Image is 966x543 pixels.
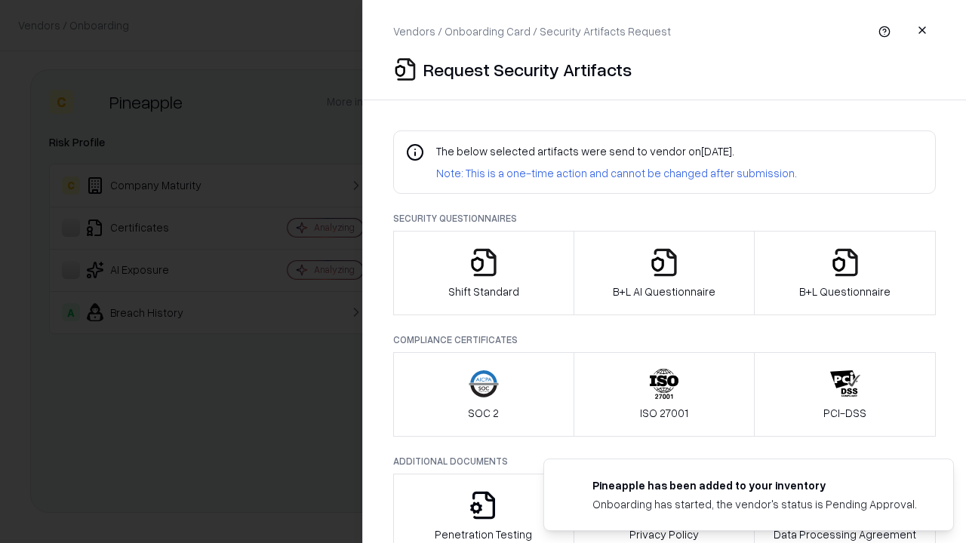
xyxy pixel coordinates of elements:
p: Note: This is a one-time action and cannot be changed after submission. [436,165,797,181]
p: ISO 27001 [640,405,688,421]
p: The below selected artifacts were send to vendor on [DATE] . [436,143,797,159]
p: Compliance Certificates [393,333,936,346]
p: Data Processing Agreement [774,526,916,542]
p: Security Questionnaires [393,212,936,225]
p: Additional Documents [393,455,936,468]
p: Privacy Policy [629,526,699,542]
button: Shift Standard [393,231,574,315]
p: Vendors / Onboarding Card / Security Artifacts Request [393,23,671,39]
p: Request Security Artifacts [423,57,632,81]
p: Penetration Testing [435,526,532,542]
p: Shift Standard [448,284,519,299]
button: SOC 2 [393,352,574,437]
p: B+L Questionnaire [799,284,891,299]
button: ISO 27001 [574,352,755,437]
button: B+L Questionnaire [754,231,936,315]
button: PCI-DSS [754,352,936,437]
p: SOC 2 [468,405,499,421]
button: B+L AI Questionnaire [574,231,755,315]
img: pineappleenergy.com [562,477,580,495]
div: Pineapple has been added to your inventory [592,477,917,493]
div: Onboarding has started, the vendor's status is Pending Approval. [592,496,917,512]
p: PCI-DSS [823,405,866,421]
p: B+L AI Questionnaire [613,284,715,299]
